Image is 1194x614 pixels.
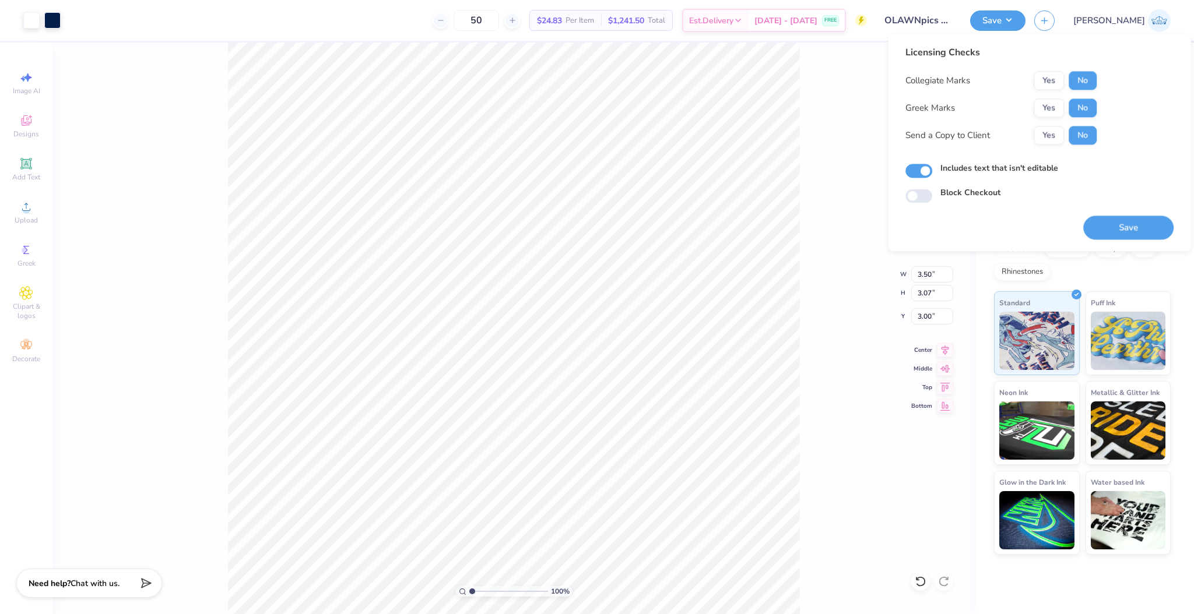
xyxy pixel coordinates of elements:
button: Save [970,10,1026,31]
input: – – [454,10,499,31]
div: Greek Marks [905,101,955,115]
span: Middle [911,365,932,373]
span: Est. Delivery [689,15,733,27]
span: Designs [13,129,39,139]
img: Standard [999,312,1074,370]
button: Yes [1034,98,1064,117]
img: Metallic & Glitter Ink [1091,401,1166,460]
div: Send a Copy to Client [905,129,990,142]
span: Puff Ink [1091,297,1115,309]
span: Upload [15,216,38,225]
a: [PERSON_NAME] [1073,9,1171,32]
span: FREE [824,16,837,24]
label: Includes text that isn't editable [940,162,1058,174]
span: Standard [999,297,1030,309]
button: Yes [1034,71,1064,90]
span: Add Text [12,172,40,182]
div: Rhinestones [994,263,1051,281]
img: Glow in the Dark Ink [999,491,1074,549]
button: Save [1083,216,1174,239]
span: Decorate [12,354,40,364]
input: Untitled Design [876,9,961,32]
span: [PERSON_NAME] [1073,14,1145,27]
span: Per Item [566,15,594,27]
div: Collegiate Marks [905,74,970,87]
span: [DATE] - [DATE] [754,15,817,27]
span: $24.83 [537,15,562,27]
span: Metallic & Glitter Ink [1091,386,1160,398]
div: Licensing Checks [905,45,1097,59]
span: Glow in the Dark Ink [999,476,1066,488]
button: No [1069,71,1097,90]
span: 100 % [551,586,570,597]
button: Yes [1034,126,1064,144]
span: Neon Ink [999,386,1028,398]
span: $1,241.50 [608,15,644,27]
img: Josephine Amber Orros [1148,9,1171,32]
span: Water based Ink [1091,476,1144,488]
span: Greek [17,259,36,268]
span: Total [648,15,665,27]
strong: Need help? [29,578,71,589]
img: Neon Ink [999,401,1074,460]
span: Top [911,383,932,391]
span: Clipart & logos [6,302,47,320]
span: Bottom [911,402,932,410]
img: Water based Ink [1091,491,1166,549]
button: No [1069,98,1097,117]
label: Block Checkout [940,187,1000,199]
button: No [1069,126,1097,144]
span: Center [911,346,932,354]
span: Image AI [13,86,40,96]
span: Chat with us. [71,578,120,589]
img: Puff Ink [1091,312,1166,370]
